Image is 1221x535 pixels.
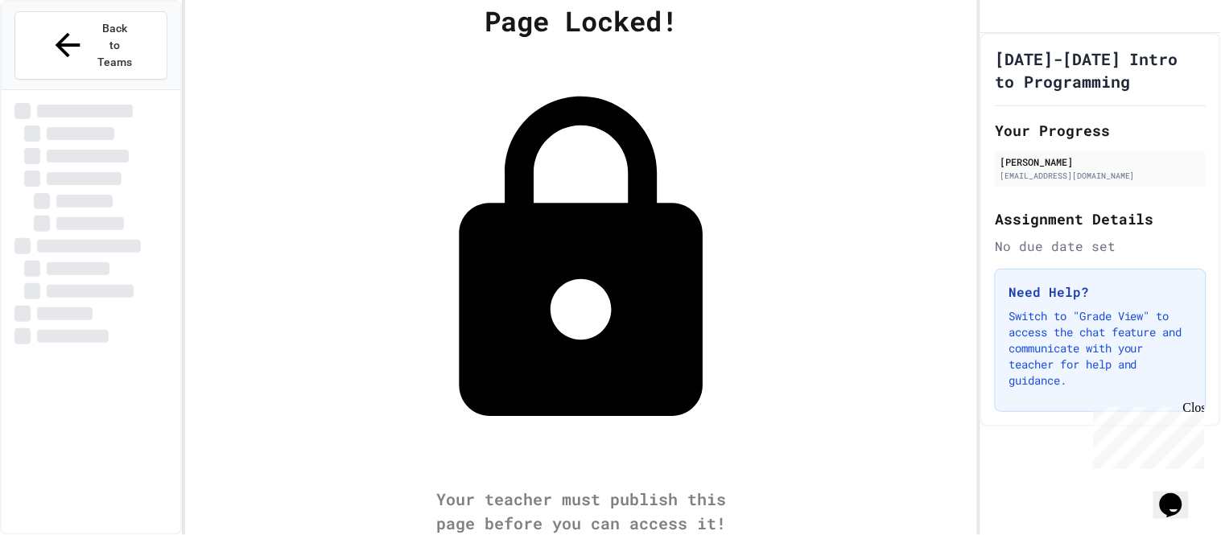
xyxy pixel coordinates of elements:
[1000,170,1202,182] div: [EMAIL_ADDRESS][DOMAIN_NAME]
[995,47,1207,93] h1: [DATE]-[DATE] Intro to Programming
[420,487,742,535] div: Your teacher must publish this page before you can access it!
[1009,282,1193,302] h3: Need Help?
[995,119,1207,142] h2: Your Progress
[995,237,1207,256] div: No due date set
[1153,471,1205,519] iframe: chat widget
[96,20,134,71] span: Back to Teams
[995,208,1207,230] h2: Assignment Details
[1087,401,1205,469] iframe: chat widget
[1000,154,1202,169] div: [PERSON_NAME]
[14,11,167,80] button: Back to Teams
[1009,308,1193,389] p: Switch to "Grade View" to access the chat feature and communicate with your teacher for help and ...
[6,6,111,102] div: Chat with us now!Close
